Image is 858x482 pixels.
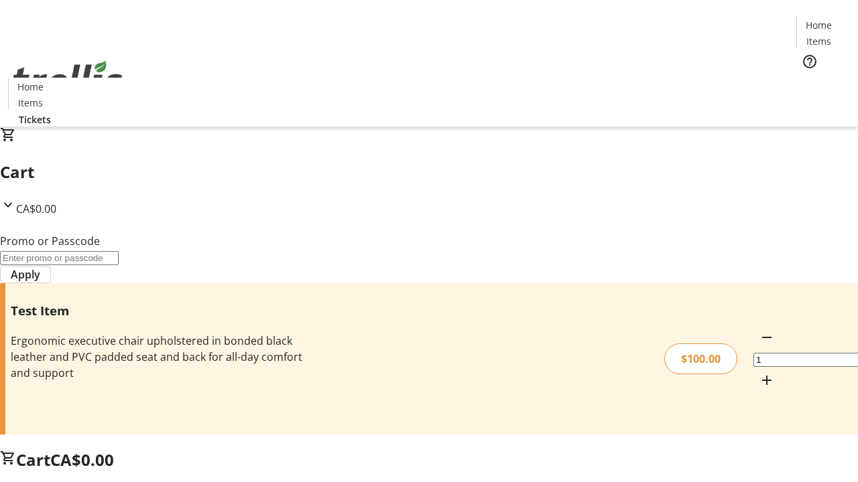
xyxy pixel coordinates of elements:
button: Increment by one [753,367,780,394]
span: CA$0.00 [16,202,56,216]
h3: Test Item [11,301,304,320]
span: Tickets [19,112,51,127]
span: Items [806,34,831,48]
a: Items [797,34,840,48]
span: Tickets [807,78,839,92]
a: Home [797,18,840,32]
button: Help [796,48,823,75]
span: Home [806,18,832,32]
span: Apply [11,266,40,283]
span: Home [17,80,44,94]
a: Items [9,96,52,110]
a: Tickets [8,112,62,127]
span: Items [18,96,43,110]
div: $100.00 [664,343,737,374]
a: Home [9,80,52,94]
span: CA$0.00 [50,449,114,471]
div: Ergonomic executive chair upholstered in bonded black leather and PVC padded seat and back for al... [11,333,304,381]
a: Tickets [796,78,850,92]
img: Orient E2E Organization 6JrRoDDGgw's Logo [8,46,127,113]
button: Decrement by one [753,324,780,351]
